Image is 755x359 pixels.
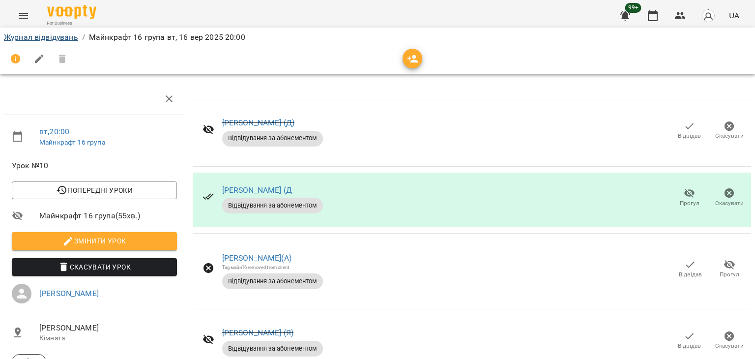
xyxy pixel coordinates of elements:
span: Майнкрафт 16 група ( 55 хв. ) [39,210,177,222]
button: Прогул [669,184,709,211]
span: Скасувати Урок [20,261,169,273]
li: / [82,31,85,43]
span: 99+ [625,3,641,13]
button: Відвідав [670,256,710,283]
button: Menu [12,4,35,28]
span: Скасувати [715,132,744,140]
button: Скасувати Урок [12,258,177,276]
div: Tag майн16 removed from client [222,264,323,270]
span: Прогул [680,199,699,208]
button: Попередні уроки [12,181,177,199]
button: Відвідав [669,117,709,145]
span: Відвідування за абонементом [222,201,323,210]
span: Скасувати [715,342,744,350]
a: Журнал відвідувань [4,32,78,42]
a: [PERSON_NAME] [39,289,99,298]
button: Відвідав [669,327,709,355]
a: [PERSON_NAME] (Я) [222,328,294,337]
span: Попередні уроки [20,184,169,196]
img: Voopty Logo [47,5,96,19]
span: Відвідування за абонементом [222,344,323,353]
span: Скасувати [715,199,744,208]
img: avatar_s.png [701,9,715,23]
a: Майнкрафт 16 група [39,138,105,146]
button: Скасувати [709,327,749,355]
span: Прогул [720,270,739,279]
button: Скасувати [709,184,749,211]
span: For Business [47,20,96,27]
span: Змінити урок [20,235,169,247]
a: вт , 20:00 [39,127,69,136]
button: UA [725,6,743,25]
span: Відвідав [679,270,702,279]
a: [PERSON_NAME](А) [222,253,291,263]
a: [PERSON_NAME] (Д [222,185,292,195]
span: Відвідав [678,342,701,350]
a: [PERSON_NAME] (Д) [222,118,295,127]
button: Змінити урок [12,232,177,250]
span: Урок №10 [12,160,177,172]
p: Майнкрафт 16 група вт, 16 вер 2025 20:00 [89,31,245,43]
button: Скасувати [709,117,749,145]
span: Відвідування за абонементом [222,277,323,286]
span: Відвідав [678,132,701,140]
p: Кімната [39,333,177,343]
span: [PERSON_NAME] [39,322,177,334]
button: Прогул [710,256,749,283]
nav: breadcrumb [4,31,751,43]
span: UA [729,10,739,21]
span: Відвідування за абонементом [222,134,323,143]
